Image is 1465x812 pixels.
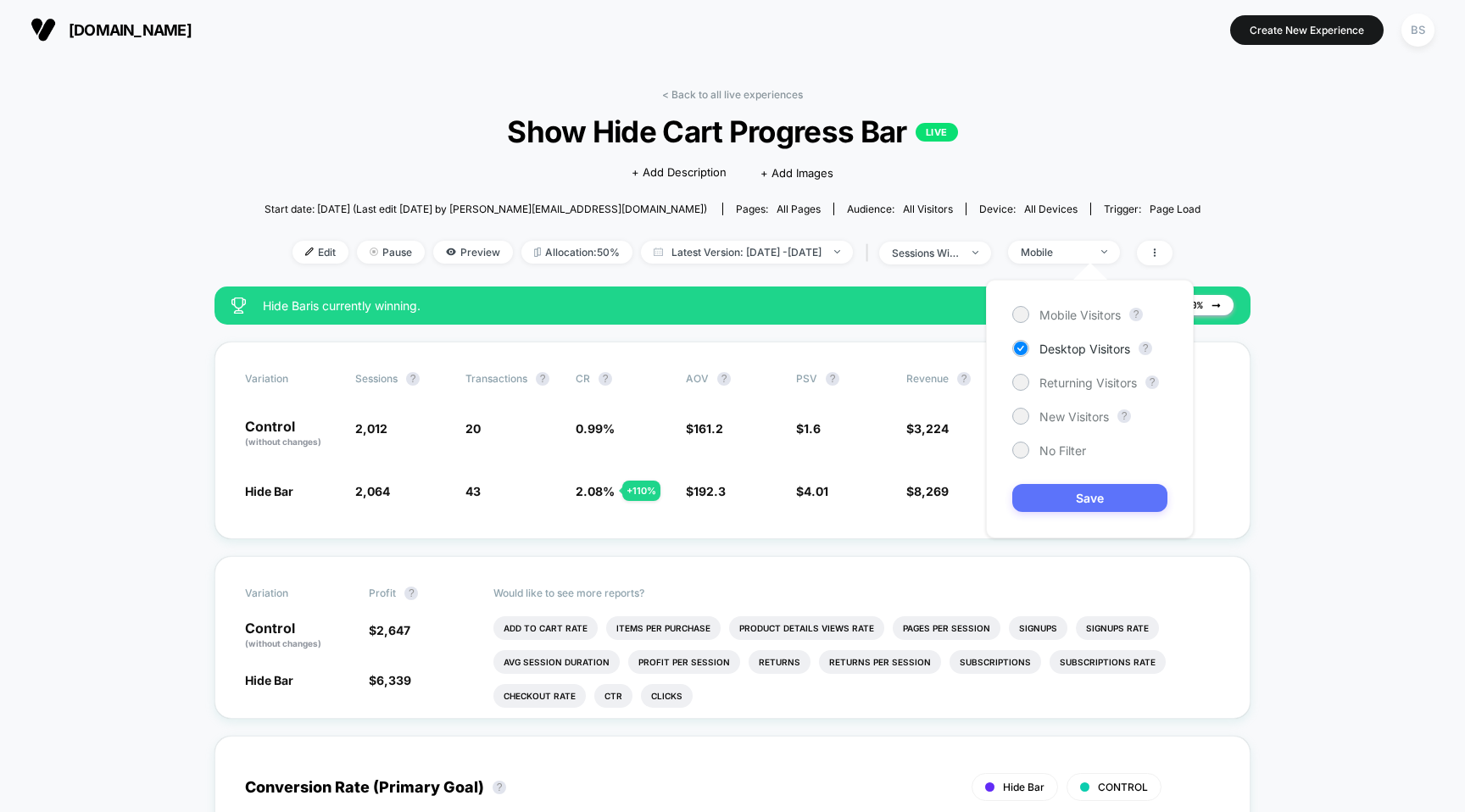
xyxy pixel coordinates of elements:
[1117,409,1131,423] button: ?
[632,164,727,181] span: + Add Description
[25,16,197,43] button: [DOMAIN_NAME]
[1039,409,1109,424] span: New Visitors
[493,587,1221,599] p: Would like to see more reports?
[369,673,411,687] span: $
[1050,650,1166,674] li: Subscriptions Rate
[686,372,709,385] span: AOV
[957,372,971,386] button: ?
[493,684,586,708] li: Checkout Rate
[355,484,390,498] span: 2,064
[796,484,828,498] span: $
[628,650,740,674] li: Profit Per Session
[1230,15,1384,45] button: Create New Experience
[231,298,246,314] img: success_star
[914,421,949,436] span: 3,224
[1101,250,1107,253] img: end
[245,372,338,386] span: Variation
[916,123,958,142] p: LIVE
[493,781,506,794] button: ?
[536,372,549,386] button: ?
[1009,616,1067,640] li: Signups
[493,650,620,674] li: Avg Session Duration
[406,372,420,386] button: ?
[245,638,321,648] span: (without changes)
[376,623,410,637] span: 2,647
[686,484,726,498] span: $
[1021,246,1089,259] div: Mobile
[1401,14,1434,47] div: BS
[370,247,378,256] img: end
[465,372,527,385] span: Transactions
[654,247,663,256] img: calendar
[804,484,828,498] span: 4.01
[265,203,707,215] span: Start date: [DATE] (Last edit [DATE] by [PERSON_NAME][EMAIL_ADDRESS][DOMAIN_NAME])
[972,251,978,254] img: end
[263,298,1102,313] span: Hide Bar is currently winning.
[717,372,731,386] button: ?
[736,203,821,215] div: Pages:
[606,616,721,640] li: Items Per Purchase
[576,484,615,498] span: 2.08 %
[1039,443,1086,458] span: No Filter
[834,250,840,253] img: end
[861,241,879,265] span: |
[796,372,817,385] span: PSV
[404,587,418,600] button: ?
[245,621,352,650] p: Control
[493,616,598,640] li: Add To Cart Rate
[1104,203,1200,215] div: Trigger:
[641,241,853,264] span: Latest Version: [DATE] - [DATE]
[914,484,949,498] span: 8,269
[819,650,941,674] li: Returns Per Session
[826,372,839,386] button: ?
[1039,375,1137,390] span: Returning Visitors
[760,166,833,180] span: + Add Images
[694,484,726,498] span: 192.3
[433,241,513,264] span: Preview
[521,241,632,264] span: Allocation: 50%
[1145,375,1159,389] button: ?
[892,247,960,259] div: sessions with impression
[796,421,821,436] span: $
[950,650,1041,674] li: Subscriptions
[1003,781,1044,793] span: Hide Bar
[1396,13,1440,47] button: BS
[966,203,1090,215] span: Device:
[357,241,425,264] span: Pause
[1012,484,1167,512] button: Save
[31,17,56,42] img: Visually logo
[355,421,387,436] span: 2,012
[245,587,338,600] span: Variation
[305,247,314,256] img: edit
[1076,616,1159,640] li: Signups Rate
[906,484,949,498] span: $
[376,673,411,687] span: 6,339
[245,673,293,687] span: Hide Bar
[622,481,660,501] div: + 110 %
[245,437,321,447] span: (without changes)
[662,88,803,101] a: < Back to all live experiences
[1039,308,1121,322] span: Mobile Visitors
[369,587,396,599] span: Profit
[576,421,615,436] span: 0.99 %
[686,421,723,436] span: $
[847,203,953,215] div: Audience:
[1024,203,1078,215] span: all devices
[777,203,821,215] span: all pages
[311,114,1153,149] span: Show Hide Cart Progress Bar
[694,421,723,436] span: 161.2
[1039,342,1130,356] span: Desktop Visitors
[576,372,590,385] span: CR
[1098,781,1148,793] span: CONTROL
[292,241,348,264] span: Edit
[465,484,481,498] span: 43
[1129,308,1143,321] button: ?
[465,421,481,436] span: 20
[594,684,632,708] li: Ctr
[1139,342,1152,355] button: ?
[906,421,949,436] span: $
[1150,203,1200,215] span: Page Load
[355,372,398,385] span: Sessions
[534,247,541,257] img: rebalance
[906,372,949,385] span: Revenue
